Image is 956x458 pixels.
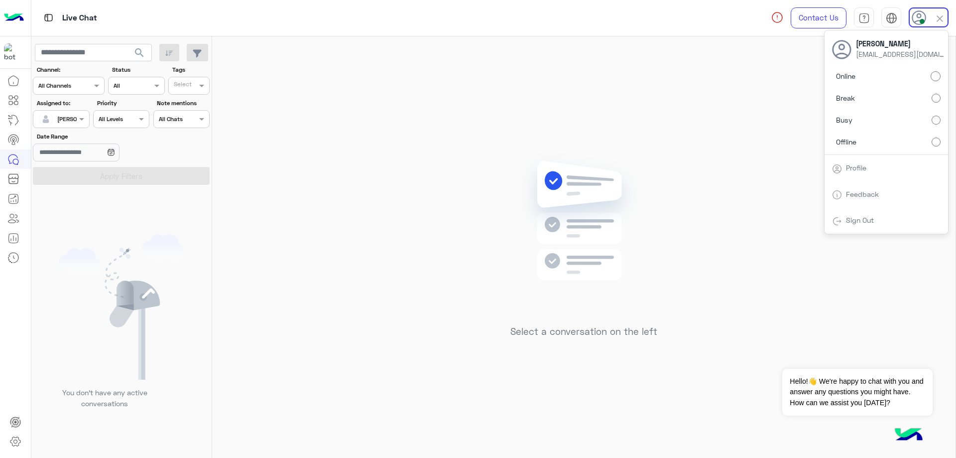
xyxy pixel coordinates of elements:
img: no messages [512,153,656,318]
img: hulul-logo.png [891,418,926,453]
img: tab [42,11,55,24]
label: Tags [172,65,209,74]
img: tab [832,164,842,174]
div: Select [172,80,192,91]
input: Busy [932,116,941,125]
label: Date Range [37,132,148,141]
a: Profile [846,163,866,172]
a: Contact Us [791,7,846,28]
img: Logo [4,7,24,28]
input: Online [931,71,941,81]
img: tab [832,190,842,200]
img: close [934,13,946,24]
span: Break [836,93,855,103]
p: Live Chat [62,11,97,25]
img: 713415422032625 [4,43,22,61]
button: Apply Filters [33,167,210,185]
a: Sign Out [846,216,874,224]
span: Offline [836,137,856,147]
label: Note mentions [157,99,208,108]
img: tab [832,216,842,226]
span: Online [836,71,855,81]
label: Assigned to: [37,99,88,108]
input: Offline [932,138,941,147]
p: You don’t have any active conversations [54,387,155,409]
span: Hello!👋 We're happy to chat with you and answer any questions you might have. How can we assist y... [782,369,932,416]
span: search [133,47,145,59]
img: empty users [59,234,184,380]
img: tab [858,12,870,24]
a: Feedback [846,190,879,198]
span: Busy [836,115,852,125]
input: Break [932,94,941,103]
button: search [127,44,152,65]
img: defaultAdmin.png [39,112,53,126]
h5: Select a conversation on the left [510,326,657,337]
a: tab [854,7,874,28]
img: spinner [771,11,783,23]
span: [PERSON_NAME] [856,38,946,49]
label: Channel: [37,65,104,74]
label: Status [112,65,163,74]
span: [EMAIL_ADDRESS][DOMAIN_NAME] [856,49,946,59]
img: tab [886,12,897,24]
label: Priority [97,99,148,108]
